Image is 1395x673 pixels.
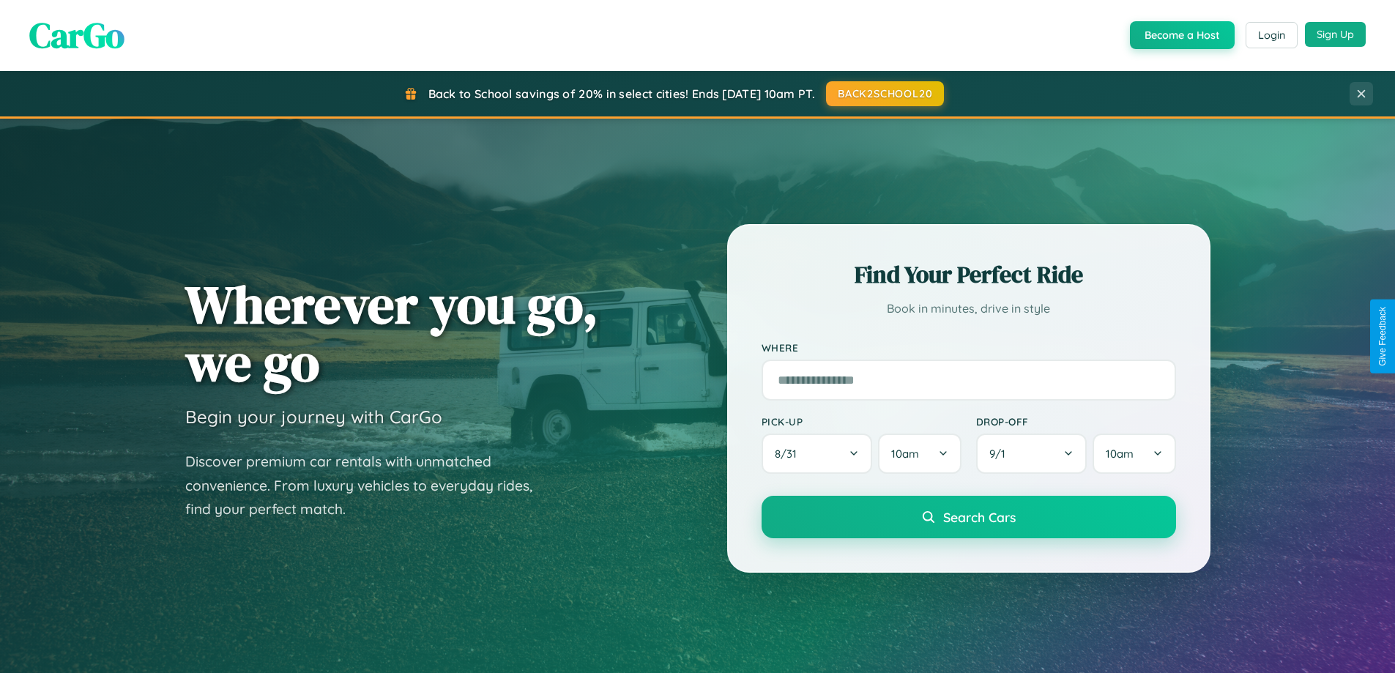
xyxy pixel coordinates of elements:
span: Search Cars [943,509,1016,525]
button: 10am [1093,434,1175,474]
h2: Find Your Perfect Ride [762,259,1176,291]
h1: Wherever you go, we go [185,275,598,391]
span: 8 / 31 [775,447,804,461]
p: Discover premium car rentals with unmatched convenience. From luxury vehicles to everyday rides, ... [185,450,551,521]
button: Login [1246,22,1298,48]
span: 10am [891,447,919,461]
p: Book in minutes, drive in style [762,298,1176,319]
button: Sign Up [1305,22,1366,47]
button: Search Cars [762,496,1176,538]
label: Where [762,341,1176,354]
button: 8/31 [762,434,873,474]
h3: Begin your journey with CarGo [185,406,442,428]
div: Give Feedback [1377,307,1388,366]
button: 9/1 [976,434,1087,474]
button: BACK2SCHOOL20 [826,81,944,106]
label: Drop-off [976,415,1176,428]
span: 9 / 1 [989,447,1013,461]
button: Become a Host [1130,21,1235,49]
button: 10am [878,434,961,474]
span: Back to School savings of 20% in select cities! Ends [DATE] 10am PT. [428,86,815,101]
label: Pick-up [762,415,961,428]
span: 10am [1106,447,1134,461]
span: CarGo [29,11,124,59]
